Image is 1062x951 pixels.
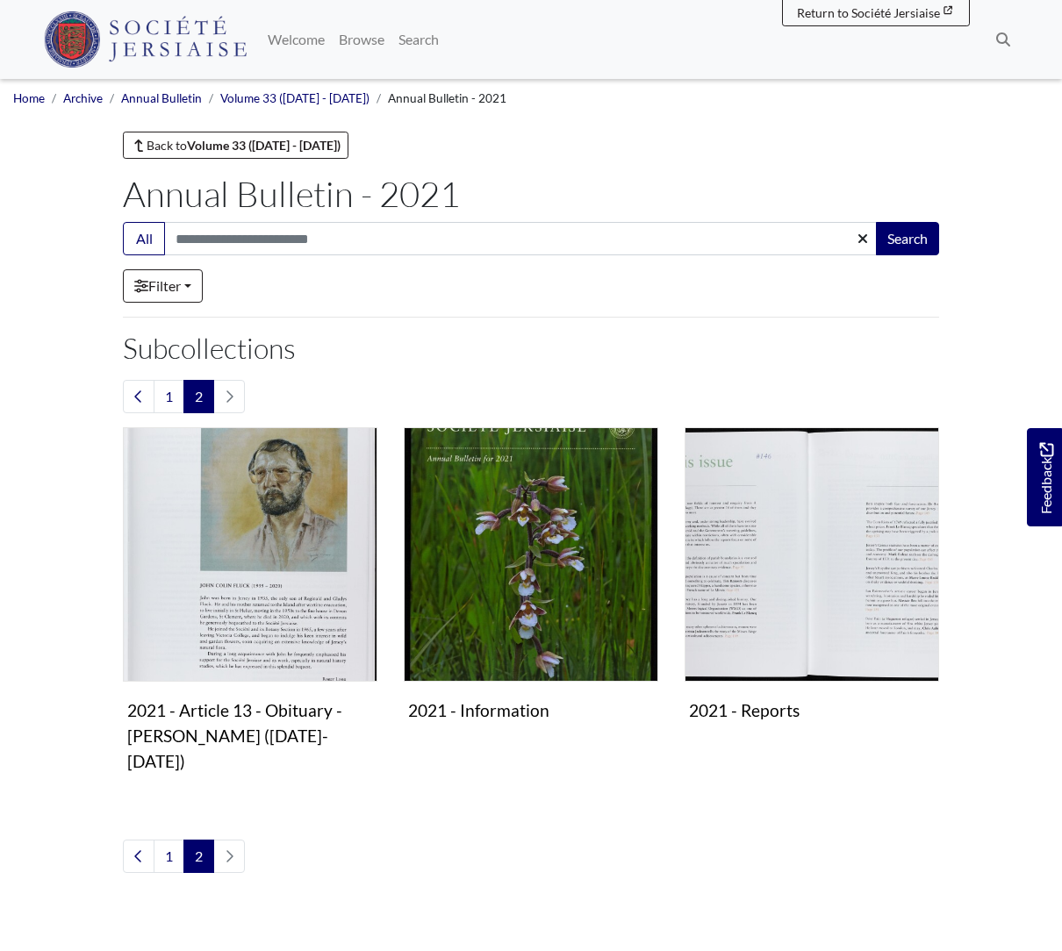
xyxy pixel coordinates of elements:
a: Archive [63,91,103,105]
a: Would you like to provide feedback? [1027,428,1062,526]
img: 2021 - Article 13 - Obituary - John Colin Fluck (1934-2020) [123,427,377,682]
h2: Subcollections [123,332,939,365]
a: Goto page 1 [154,840,184,873]
span: Annual Bulletin - 2021 [388,91,506,105]
div: Subcollection [110,427,391,804]
a: Previous page [123,380,154,413]
a: Volume 33 ([DATE] - [DATE]) [220,91,370,105]
a: Annual Bulletin [121,91,202,105]
a: Previous page [123,840,154,873]
img: Société Jersiaise [44,11,247,68]
span: Goto page 2 [183,380,214,413]
div: Subcollection [391,427,671,804]
nav: pagination [123,380,939,413]
nav: pagination [123,840,939,873]
a: Goto page 1 [154,380,184,413]
a: Welcome [261,22,332,57]
a: 2021 - Information 2021 - Information [404,427,658,728]
a: Filter [123,269,203,303]
a: Home [13,91,45,105]
img: 2021 - Reports [685,427,939,682]
span: Goto page 2 [183,840,214,873]
button: Search [876,222,939,255]
a: Browse [332,22,391,57]
a: 2021 - Article 13 - Obituary - John Colin Fluck (1934-2020) 2021 - Article 13 - Obituary - [PERSO... [123,427,377,778]
span: Return to Société Jersiaise [797,5,940,20]
div: Subcollection [671,427,952,804]
section: Subcollections [123,380,939,873]
img: 2021 - Information [404,427,658,682]
input: Search this collection... [164,222,878,255]
a: 2021 - Reports 2021 - Reports [685,427,939,728]
h1: Annual Bulletin - 2021 [123,173,939,215]
a: Search [391,22,446,57]
a: Back toVolume 33 ([DATE] - [DATE]) [123,132,348,159]
strong: Volume 33 ([DATE] - [DATE]) [187,138,341,153]
button: All [123,222,165,255]
a: Société Jersiaise logo [44,7,247,72]
span: Feedback [1036,442,1057,513]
